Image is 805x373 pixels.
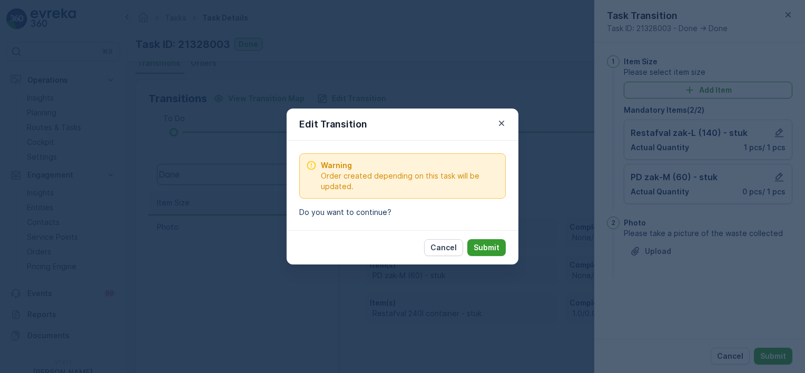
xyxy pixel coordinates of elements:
span: Warning [321,160,499,171]
p: Edit Transition [299,117,367,132]
p: Submit [474,242,499,253]
p: Do you want to continue? [299,207,506,218]
button: Cancel [424,239,463,256]
button: Submit [467,239,506,256]
p: Cancel [430,242,457,253]
span: Order created depending on this task will be updated. [321,171,499,192]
